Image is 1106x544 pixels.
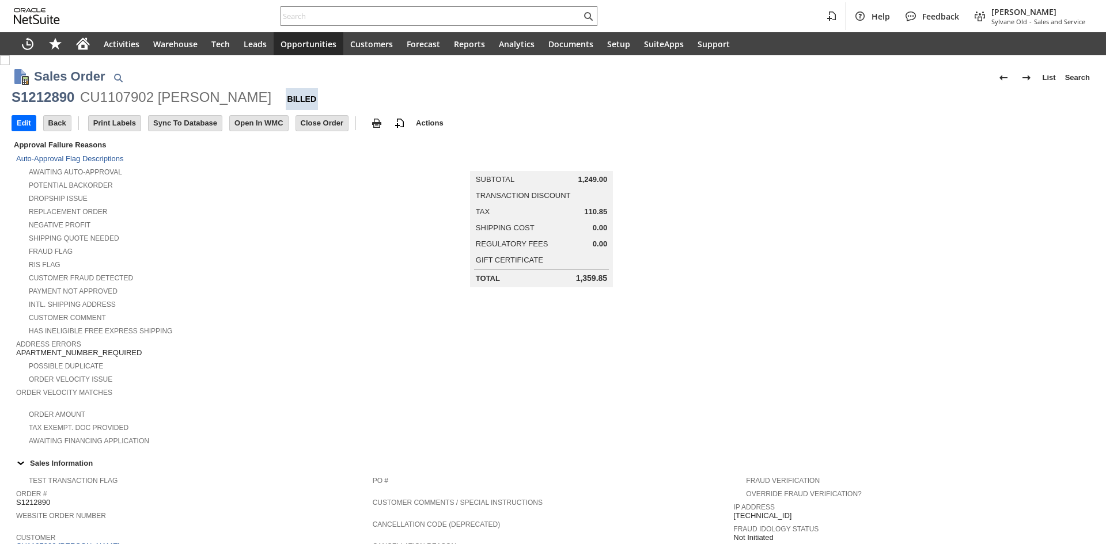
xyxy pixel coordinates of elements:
a: Setup [600,32,637,55]
div: Sales Information [12,455,1090,470]
a: Override Fraud Verification? [746,490,861,498]
a: Transaction Discount [476,191,571,200]
a: Auto-Approval Flag Descriptions [16,154,123,163]
span: Forecast [407,39,440,50]
a: Subtotal [476,175,514,184]
span: 1,249.00 [578,175,608,184]
a: Customer Fraud Detected [29,274,133,282]
span: 110.85 [584,207,607,216]
a: Potential Backorder [29,181,113,189]
a: Customer Comments / Special Instructions [373,499,543,507]
span: S1212890 [16,498,50,507]
a: Has Ineligible Free Express Shipping [29,327,172,335]
span: 1,359.85 [576,273,608,283]
a: Replacement Order [29,208,107,216]
a: Tax [476,207,490,216]
input: Edit [12,116,36,131]
img: print.svg [370,116,384,130]
a: RIS flag [29,261,60,269]
a: Regulatory Fees [476,239,548,248]
a: Fraud Flag [29,248,73,256]
span: Analytics [499,39,535,50]
input: Close Order [296,116,348,131]
a: IP Address [733,503,775,511]
span: Sales and Service [1034,17,1085,26]
input: Open In WMC [230,116,288,131]
a: Shipping Cost [476,223,535,232]
a: Order Velocity Issue [29,375,112,383]
a: Tech [204,32,237,55]
span: Documents [548,39,593,50]
span: Sylvane Old [991,17,1027,26]
svg: Shortcuts [48,37,62,51]
span: Not Initiated [733,533,773,542]
img: add-record.svg [393,116,407,130]
a: Address Errors [16,340,81,348]
a: Fraud Verification [746,477,820,485]
a: Cancellation Code (deprecated) [373,520,501,528]
span: Leads [244,39,267,50]
a: Customer [16,534,55,542]
a: Dropship Issue [29,195,88,203]
a: Test Transaction Flag [29,477,118,485]
span: Opportunities [281,39,336,50]
a: Forecast [400,32,447,55]
span: APARTMENT_NUMBER_REQUIRED [16,348,142,357]
div: CU1107902 [PERSON_NAME] [80,88,271,106]
a: Analytics [492,32,541,55]
a: PO # [373,477,388,485]
a: Home [69,32,97,55]
input: Sync To Database [149,116,222,131]
span: [TECHNICAL_ID] [733,511,791,520]
a: Order Velocity Matches [16,389,112,397]
a: Reports [447,32,492,55]
a: Activities [97,32,146,55]
a: SuiteApps [637,32,691,55]
a: Customers [343,32,400,55]
span: Support [698,39,730,50]
img: Next [1020,71,1033,85]
span: 0.00 [593,239,607,249]
a: List [1038,69,1060,87]
span: Activities [104,39,139,50]
a: Awaiting Auto-Approval [29,168,122,176]
span: SuiteApps [644,39,684,50]
a: Actions [411,119,448,127]
a: Negative Profit [29,221,90,229]
svg: Home [76,37,90,51]
a: Documents [541,32,600,55]
a: Support [691,32,737,55]
input: Print Labels [89,116,141,131]
div: Billed [286,88,319,110]
span: Reports [454,39,485,50]
a: Order # [16,490,47,498]
span: Setup [607,39,630,50]
div: Shortcuts [41,32,69,55]
a: Leads [237,32,274,55]
span: Help [872,11,890,22]
svg: logo [14,8,60,24]
a: Tax Exempt. Doc Provided [29,424,128,432]
div: S1212890 [12,88,74,106]
div: Approval Failure Reasons [12,138,368,151]
td: Sales Information [12,455,1094,470]
a: Fraud Idology Status [733,525,819,533]
svg: Recent Records [21,37,35,51]
caption: Summary [470,153,613,171]
a: Total [476,274,500,283]
h1: Sales Order [34,67,105,86]
span: Feedback [922,11,959,22]
a: Order Amount [29,410,85,419]
a: Customer Comment [29,314,106,322]
input: Back [44,116,71,131]
span: Warehouse [153,39,198,50]
span: Customers [350,39,393,50]
a: Recent Records [14,32,41,55]
span: - [1029,17,1032,26]
svg: Search [581,9,595,23]
img: Previous [997,71,1010,85]
img: Quick Find [111,71,125,85]
input: Search [281,9,581,23]
a: Possible Duplicate [29,362,103,370]
a: Gift Certificate [476,256,543,264]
